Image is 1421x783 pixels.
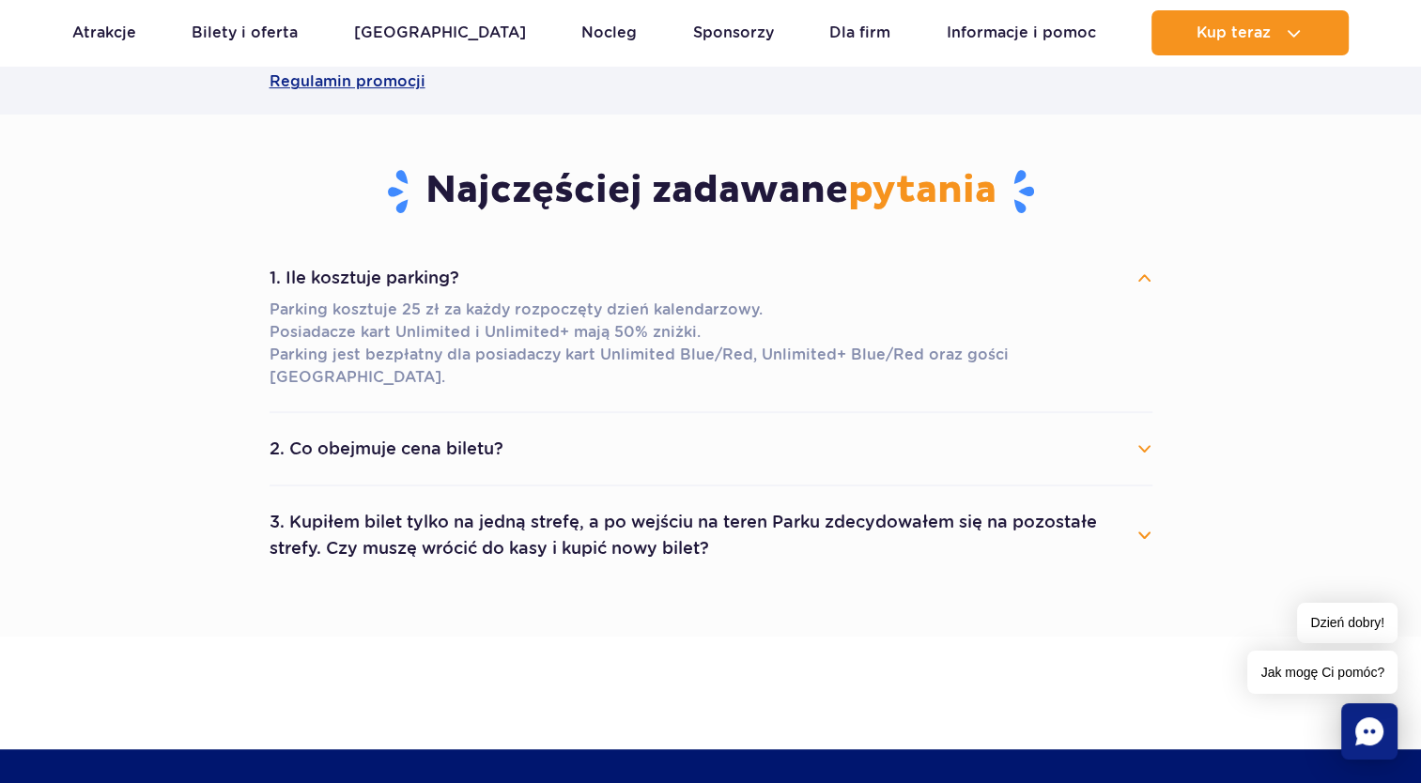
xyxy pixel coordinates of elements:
[693,10,774,55] a: Sponsorzy
[1151,10,1349,55] button: Kup teraz
[270,257,1152,299] button: 1. Ile kosztuje parking?
[1197,24,1271,41] span: Kup teraz
[947,10,1096,55] a: Informacje i pomoc
[354,10,526,55] a: [GEOGRAPHIC_DATA]
[270,501,1152,569] button: 3. Kupiłem bilet tylko na jedną strefę, a po wejściu na teren Parku zdecydowałem się na pozostałe...
[1247,651,1398,694] span: Jak mogę Ci pomóc?
[270,428,1152,469] button: 2. Co obejmuje cena biletu?
[1341,703,1398,760] div: Chat
[1297,603,1398,643] span: Dzień dobry!
[270,49,1152,115] a: Regulamin promocji
[829,10,890,55] a: Dla firm
[270,167,1152,216] h3: Najczęściej zadawane
[581,10,637,55] a: Nocleg
[270,299,1152,389] p: Parking kosztuje 25 zł za każdy rozpoczęty dzień kalendarzowy. Posiadacze kart Unlimited i Unlimi...
[848,167,996,214] span: pytania
[192,10,298,55] a: Bilety i oferta
[72,10,136,55] a: Atrakcje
